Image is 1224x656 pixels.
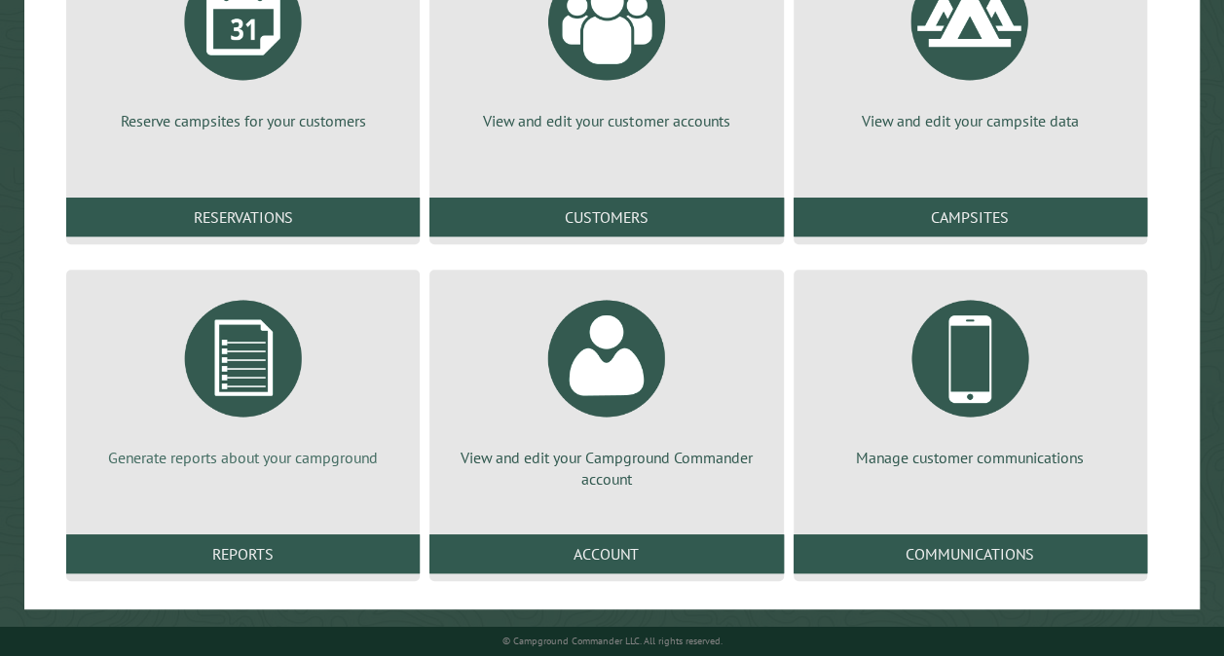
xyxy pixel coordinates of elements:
[817,285,1124,468] a: Manage customer communications
[817,447,1124,468] p: Manage customer communications
[66,534,420,573] a: Reports
[453,285,760,491] a: View and edit your Campground Commander account
[453,447,760,491] p: View and edit your Campground Commander account
[817,110,1124,131] p: View and edit your campsite data
[429,534,783,573] a: Account
[90,285,396,468] a: Generate reports about your campground
[502,635,723,647] small: © Campground Commander LLC. All rights reserved.
[429,198,783,237] a: Customers
[90,110,396,131] p: Reserve campsites for your customers
[794,534,1147,573] a: Communications
[90,447,396,468] p: Generate reports about your campground
[794,198,1147,237] a: Campsites
[66,198,420,237] a: Reservations
[453,110,760,131] p: View and edit your customer accounts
